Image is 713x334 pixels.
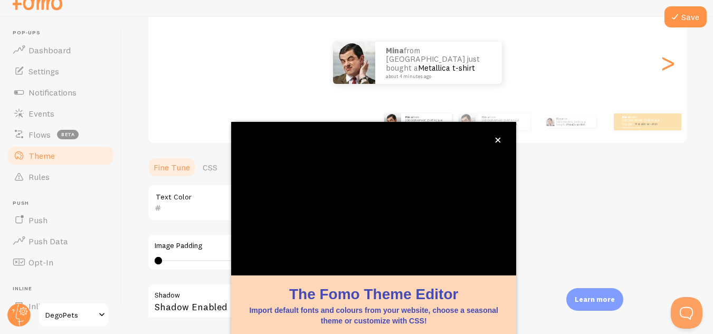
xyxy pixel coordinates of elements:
h1: The Fomo Theme Editor [244,284,503,304]
a: Settings [6,61,115,82]
a: Fine Tune [147,157,196,178]
span: Inline [28,301,49,311]
small: about 4 minutes ago [386,74,488,79]
p: from [GEOGRAPHIC_DATA] just bought a [482,115,526,128]
strong: mina [622,115,630,119]
img: Fomo [333,42,375,84]
p: from [GEOGRAPHIC_DATA] just bought a [622,115,664,128]
span: Notifications [28,87,77,98]
strong: mina [482,115,489,119]
a: Metallica t-shirt [567,123,585,126]
span: beta [57,130,79,139]
a: Inline [6,295,115,317]
small: about 4 minutes ago [622,126,663,128]
button: close, [492,135,503,146]
label: Image Padding [155,241,457,251]
p: Import default fonts and colours from your website, choose a seasonal theme or customize with CSS! [244,305,503,326]
a: Flows beta [6,124,115,145]
a: Dashboard [6,40,115,61]
span: Flows [28,129,51,140]
iframe: Help Scout Beacon - Open [671,297,702,329]
span: Push [13,200,115,207]
a: DegoPets [38,302,109,328]
a: Events [6,103,115,124]
img: Fomo [384,113,401,130]
span: Theme [28,150,55,161]
a: Push [6,209,115,231]
a: Theme [6,145,115,166]
a: CSS [196,157,224,178]
a: Metallica t-shirt [635,122,658,126]
div: Next slide [661,25,674,101]
span: Rules [28,171,50,182]
button: Save [664,6,707,27]
p: from [GEOGRAPHIC_DATA] just bought a [556,116,592,128]
a: Push Data [6,231,115,252]
div: Learn more [566,288,623,311]
div: Shadow Enabled [147,283,464,322]
span: Settings [28,66,59,77]
strong: mina [386,45,404,55]
a: Opt-In [6,252,115,273]
span: Push [28,215,47,225]
span: DegoPets [45,309,96,321]
img: Fomo [546,118,554,126]
span: Push Data [28,236,68,246]
strong: mina [405,115,413,119]
img: Fomo [459,113,476,130]
small: about 4 minutes ago [482,126,525,128]
p: Learn more [575,294,615,304]
a: Rules [6,166,115,187]
strong: mina [556,117,563,120]
span: Events [28,108,54,119]
p: from [GEOGRAPHIC_DATA] just bought a [405,115,448,128]
a: Metallica t-shirt [495,122,517,126]
span: Opt-In [28,257,53,268]
span: Pop-ups [13,30,115,36]
a: Notifications [6,82,115,103]
span: Inline [13,285,115,292]
p: from [GEOGRAPHIC_DATA] just bought a [386,46,491,79]
span: Dashboard [28,45,71,55]
a: Metallica t-shirt [418,63,475,73]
